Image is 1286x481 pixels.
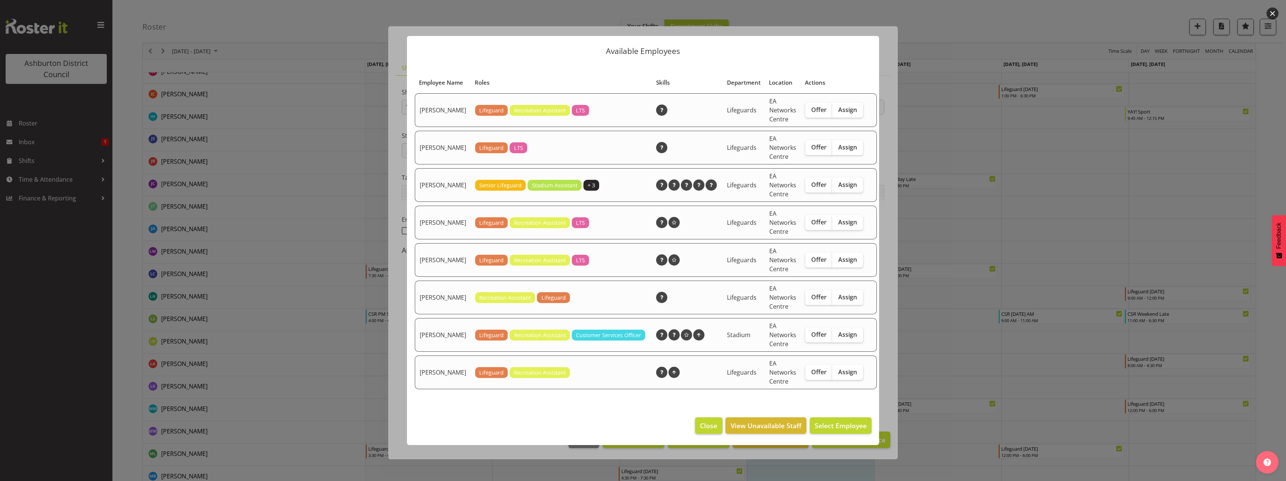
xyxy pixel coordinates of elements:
span: Recreation Assistant [514,369,566,377]
span: Stadium [727,331,751,339]
span: EA Networks Centre [769,209,796,236]
p: Available Employees [414,47,872,55]
span: EA Networks Centre [769,359,796,385]
span: LTS [576,219,585,227]
span: Lifeguard [479,144,504,152]
span: Lifeguards [727,181,757,189]
span: Lifeguards [727,106,757,114]
span: Select Employee [815,421,867,430]
span: View Unavailable Staff [731,421,802,430]
span: Senior Lifeguard [479,181,522,190]
span: Recreation Assistant [514,219,566,227]
img: help-xxl-2.png [1264,459,1271,466]
span: Lifeguard [479,106,504,115]
span: Offer [811,331,827,338]
span: Lifeguard [479,369,504,377]
button: Close [695,417,722,434]
span: Assign [838,293,857,301]
span: Lifeguard [479,256,504,264]
td: [PERSON_NAME] [415,281,471,314]
span: Lifeguard [479,331,504,339]
span: LTS [576,256,585,264]
span: Recreation Assistant [514,331,566,339]
td: [PERSON_NAME] [415,131,471,164]
span: EA Networks Centre [769,172,796,198]
div: Roles [475,78,647,87]
span: Offer [811,181,827,188]
button: Feedback - Show survey [1272,215,1286,266]
span: Lifeguards [727,293,757,302]
span: Assign [838,143,857,151]
span: Lifeguard [541,294,566,302]
td: [PERSON_NAME] [415,318,471,352]
span: Customer Services Officer [576,331,641,339]
span: Feedback [1276,223,1282,249]
span: Assign [838,106,857,114]
span: Offer [811,218,827,226]
span: Assign [838,331,857,338]
div: Skills [656,78,718,87]
span: Recreation Assistant [479,294,531,302]
div: Employee Name [419,78,466,87]
div: Location [769,78,796,87]
span: Assign [838,181,857,188]
span: Recreation Assistant [514,256,566,264]
span: Lifeguard [479,219,504,227]
span: Offer [811,256,827,263]
span: Lifeguards [727,368,757,376]
span: Assign [838,218,857,226]
td: [PERSON_NAME] [415,168,471,202]
span: EA Networks Centre [769,247,796,273]
span: EA Networks Centre [769,322,796,348]
span: EA Networks Centre [769,284,796,311]
span: Offer [811,293,827,301]
button: Select Employee [810,417,872,434]
span: + 3 [588,181,595,190]
span: Offer [811,368,827,376]
span: LTS [514,144,523,152]
span: Lifeguards [727,143,757,152]
td: [PERSON_NAME] [415,206,471,239]
td: [PERSON_NAME] [415,243,471,277]
td: [PERSON_NAME] [415,93,471,127]
div: Department [727,78,761,87]
span: LTS [576,106,585,115]
span: Assign [838,368,857,376]
div: Actions [805,78,863,87]
span: Assign [838,256,857,263]
span: Offer [811,106,827,114]
td: [PERSON_NAME] [415,356,471,389]
span: Lifeguards [727,256,757,264]
span: Stadium Assistant [532,181,577,190]
span: Recreation Assistant [514,106,566,115]
button: View Unavailable Staff [725,417,806,434]
span: EA Networks Centre [769,97,796,123]
span: EA Networks Centre [769,134,796,161]
span: Offer [811,143,827,151]
span: Lifeguards [727,218,757,227]
span: Close [700,421,717,430]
